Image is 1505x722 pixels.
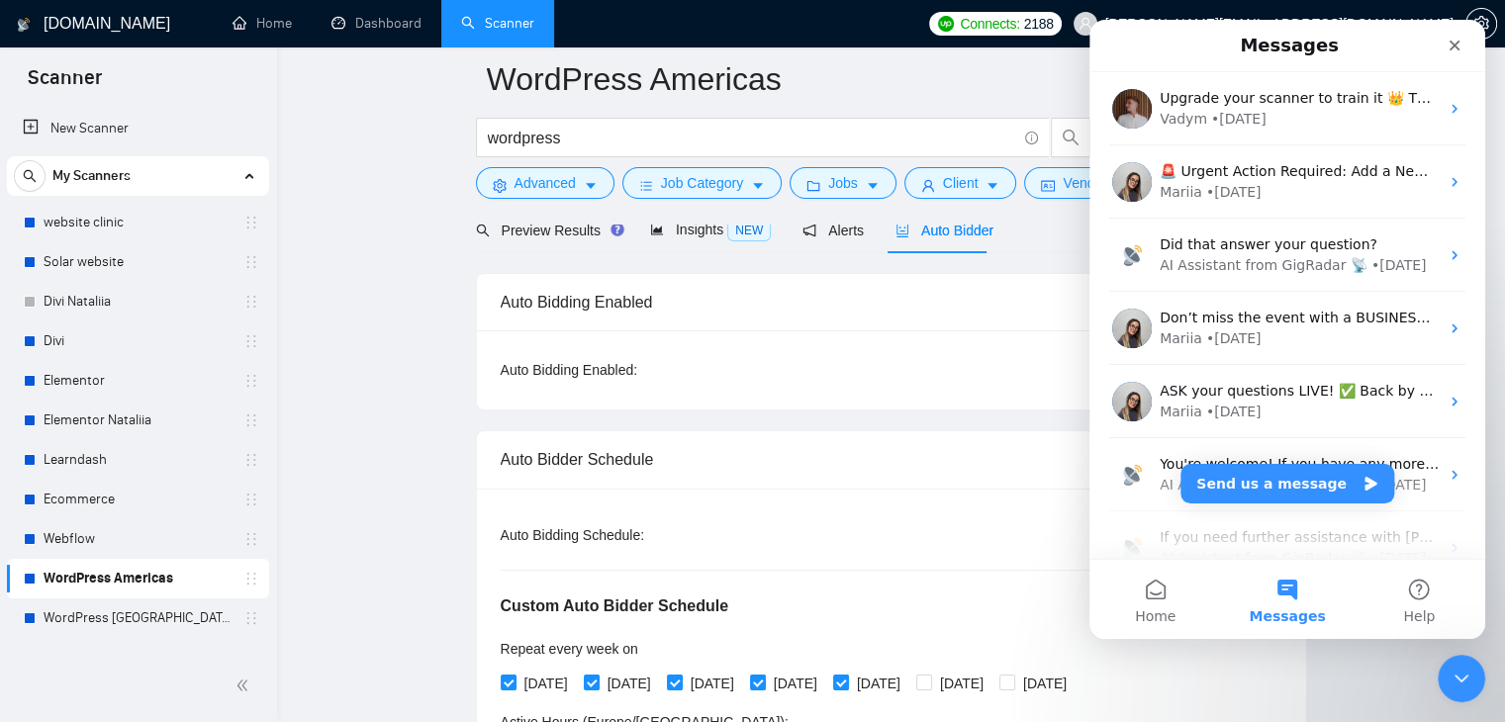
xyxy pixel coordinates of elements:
[828,172,858,194] span: Jobs
[243,531,259,547] span: holder
[488,126,1016,150] input: Search Freelance Jobs...
[44,321,232,361] a: Divi
[243,610,259,626] span: holder
[895,223,993,238] span: Auto Bidder
[23,216,62,255] img: Profile image for AI Assistant from GigRadar 📡
[802,224,816,237] span: notification
[17,9,31,41] img: logo
[683,673,742,694] span: [DATE]
[461,15,534,32] a: searchScanner
[23,362,62,402] img: Profile image for Mariia
[1052,129,1089,146] span: search
[243,333,259,349] span: holder
[790,167,896,199] button: folderJobscaret-down
[70,509,1392,525] span: If you need further assistance with [PERSON_NAME] or have more questions, feel free to let me kno...
[44,282,232,321] a: Divi Nataliia
[501,524,761,546] div: Auto Bidding Schedule:
[282,528,337,549] div: • [DATE]
[639,178,653,193] span: bars
[904,167,1017,199] button: userClientcaret-down
[7,109,269,148] li: New Scanner
[233,15,292,32] a: homeHome
[243,294,259,310] span: holder
[70,436,711,452] span: You're welcome! If you have any more questions or need further assistance, feel free to ask.
[117,309,172,329] div: • [DATE]
[501,274,1282,330] div: Auto Bidding Enabled
[921,178,935,193] span: user
[501,594,729,618] h5: Custom Auto Bidder Schedule
[159,589,235,603] span: Messages
[802,223,864,238] span: Alerts
[44,440,232,480] a: Learndash
[331,15,422,32] a: dashboardDashboard
[501,431,1282,488] div: Auto Bidder Schedule
[1465,16,1497,32] a: setting
[14,160,46,192] button: search
[1063,172,1106,194] span: Vendor
[243,373,259,389] span: holder
[501,641,638,657] span: Repeat every week on
[895,224,909,237] span: robot
[15,169,45,183] span: search
[515,172,576,194] span: Advanced
[806,178,820,193] span: folder
[23,508,62,548] img: Profile image for AI Assistant from GigRadar 📡
[1465,8,1497,40] button: setting
[264,540,396,619] button: Help
[44,638,232,677] a: UI/UX Amricas/[GEOGRAPHIC_DATA]/[GEOGRAPHIC_DATA]
[46,589,86,603] span: Home
[23,109,253,148] a: New Scanner
[70,235,278,256] div: AI Assistant from GigRadar 📡
[243,215,259,230] span: holder
[1024,167,1145,199] button: idcardVendorcaret-down
[44,559,232,598] a: WordPress Americas
[584,178,598,193] span: caret-down
[243,254,259,270] span: holder
[1438,655,1485,702] iframe: Intercom live chat
[44,480,232,519] a: Ecommerce
[1024,13,1054,35] span: 2188
[751,178,765,193] span: caret-down
[622,167,782,199] button: barsJob Categorycaret-down
[476,223,618,238] span: Preview Results
[1025,132,1038,144] span: info-circle
[932,673,991,694] span: [DATE]
[70,528,278,549] div: AI Assistant from GigRadar 📡
[314,589,345,603] span: Help
[476,167,614,199] button: settingAdvancedcaret-down
[650,222,771,237] span: Insights
[1051,118,1090,157] button: search
[44,401,232,440] a: Elementor Nataliia
[866,178,880,193] span: caret-down
[117,162,172,183] div: • [DATE]
[12,63,118,105] span: Scanner
[44,203,232,242] a: website clinic
[70,455,278,476] div: AI Assistant from GigRadar 📡
[600,673,659,694] span: [DATE]
[243,412,259,428] span: holder
[235,676,255,695] span: double-left
[1079,17,1092,31] span: user
[70,162,113,183] div: Mariia
[1015,673,1075,694] span: [DATE]
[23,289,62,328] img: Profile image for Mariia
[943,172,979,194] span: Client
[44,361,232,401] a: Elementor
[960,13,1019,35] span: Connects:
[44,598,232,638] a: WordPress [GEOGRAPHIC_DATA]
[282,455,337,476] div: • [DATE]
[1089,20,1485,639] iframe: Intercom live chat
[70,217,288,232] span: Did that answer your question?
[23,435,62,475] img: Profile image for AI Assistant from GigRadar 📡
[243,452,259,468] span: holder
[609,221,626,238] div: Tooltip anchor
[476,224,490,237] span: search
[1466,16,1496,32] span: setting
[487,54,1267,104] input: Scanner name...
[117,382,172,403] div: • [DATE]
